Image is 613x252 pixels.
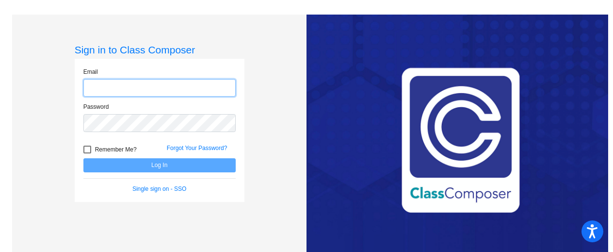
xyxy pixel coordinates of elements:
[95,144,137,155] span: Remember Me?
[75,44,244,56] h3: Sign in to Class Composer
[167,145,227,151] a: Forgot Your Password?
[83,102,109,111] label: Password
[83,67,98,76] label: Email
[132,185,186,192] a: Single sign on - SSO
[83,158,236,172] button: Log In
